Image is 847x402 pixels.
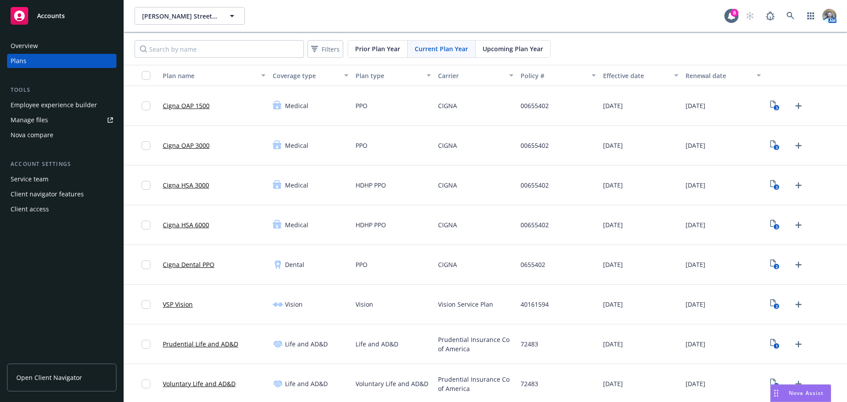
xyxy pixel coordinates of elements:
[7,86,116,94] div: Tools
[163,339,238,349] a: Prudential Life and AD&D
[142,221,150,229] input: Toggle Row Selected
[356,101,367,110] span: PPO
[37,12,65,19] span: Accounts
[7,39,116,53] a: Overview
[686,101,705,110] span: [DATE]
[285,260,304,269] span: Dental
[776,145,778,150] text: 3
[768,377,782,391] a: View Plan Documents
[142,11,218,21] span: [PERSON_NAME] Street Realty
[142,141,150,150] input: Toggle Row Selected
[731,9,738,17] div: 8
[600,65,682,86] button: Effective date
[285,101,308,110] span: Medical
[11,187,84,201] div: Client navigator features
[521,101,549,110] span: 00655402
[768,258,782,272] a: View Plan Documents
[603,260,623,269] span: [DATE]
[768,139,782,153] a: View Plan Documents
[356,71,421,80] div: Plan type
[776,105,778,111] text: 3
[603,339,623,349] span: [DATE]
[356,180,386,190] span: HDHP PPO
[686,220,705,229] span: [DATE]
[269,65,352,86] button: Coverage type
[285,180,308,190] span: Medical
[682,65,765,86] button: Renewal date
[521,220,549,229] span: 00655402
[163,300,193,309] a: VSP Vision
[791,139,806,153] a: Upload Plan Documents
[603,141,623,150] span: [DATE]
[11,172,49,186] div: Service team
[322,45,340,54] span: Filters
[163,379,236,388] a: Voluntary Life and AD&D
[163,141,210,150] a: Cigna OAP 3000
[789,389,824,397] span: Nova Assist
[761,7,779,25] a: Report a Bug
[285,300,303,309] span: Vision
[768,337,782,351] a: View Plan Documents
[438,300,493,309] span: Vision Service Plan
[309,43,341,56] span: Filters
[142,181,150,190] input: Toggle Row Selected
[782,7,799,25] a: Search
[741,7,759,25] a: Start snowing
[163,71,256,80] div: Plan name
[163,260,214,269] a: Cigna Dental PPO
[7,54,116,68] a: Plans
[791,99,806,113] a: Upload Plan Documents
[521,379,538,388] span: 72483
[11,113,48,127] div: Manage files
[11,54,26,68] div: Plans
[686,260,705,269] span: [DATE]
[7,98,116,112] a: Employee experience builder
[285,339,328,349] span: Life and AD&D
[776,224,778,230] text: 3
[285,379,328,388] span: Life and AD&D
[163,180,209,190] a: Cigna HSA 3000
[159,65,269,86] button: Plan name
[356,339,398,349] span: Life and AD&D
[791,297,806,312] a: Upload Plan Documents
[7,4,116,28] a: Accounts
[356,379,428,388] span: Voluntary Life and AD&D
[768,218,782,232] a: View Plan Documents
[135,7,245,25] button: [PERSON_NAME] Street Realty
[435,65,517,86] button: Carrier
[163,220,209,229] a: Cigna HSA 6000
[768,99,782,113] a: View Plan Documents
[142,340,150,349] input: Toggle Row Selected
[438,180,457,190] span: CIGNA
[438,260,457,269] span: CIGNA
[438,71,504,80] div: Carrier
[7,202,116,216] a: Client access
[776,264,778,270] text: 2
[11,39,38,53] div: Overview
[438,141,457,150] span: CIGNA
[521,260,545,269] span: 0655402
[768,297,782,312] a: View Plan Documents
[7,128,116,142] a: Nova compare
[603,71,669,80] div: Effective date
[7,172,116,186] a: Service team
[356,220,386,229] span: HDHP PPO
[355,44,400,53] span: Prior Plan Year
[142,71,150,80] input: Select all
[521,300,549,309] span: 40161594
[438,101,457,110] span: CIGNA
[776,304,778,309] text: 3
[415,44,468,53] span: Current Plan Year
[686,300,705,309] span: [DATE]
[603,220,623,229] span: [DATE]
[822,9,836,23] img: photo
[142,101,150,110] input: Toggle Row Selected
[142,260,150,269] input: Toggle Row Selected
[285,220,308,229] span: Medical
[356,260,367,269] span: PPO
[686,379,705,388] span: [DATE]
[686,180,705,190] span: [DATE]
[771,385,782,402] div: Drag to move
[603,300,623,309] span: [DATE]
[521,141,549,150] span: 00655402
